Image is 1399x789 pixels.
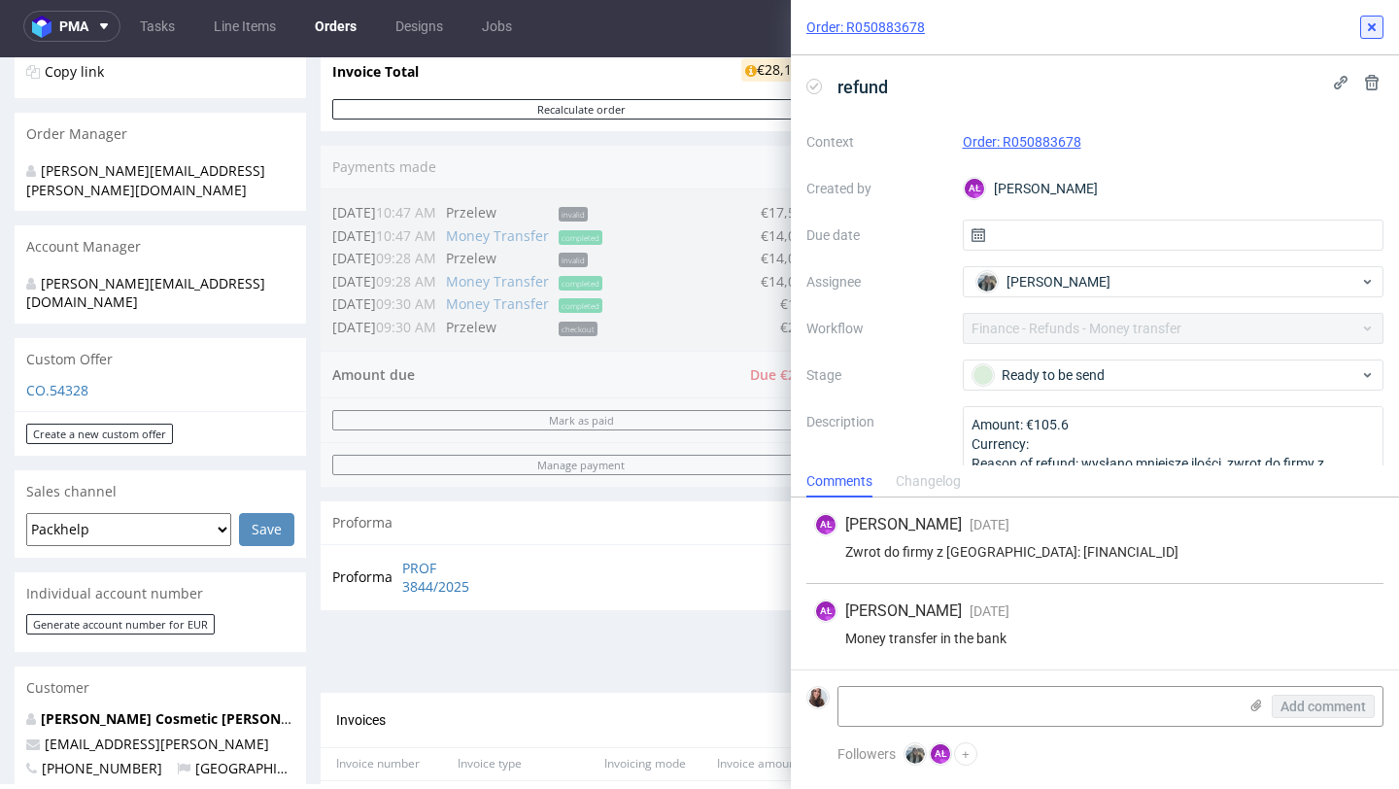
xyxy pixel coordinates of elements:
[845,600,962,622] span: [PERSON_NAME]
[909,338,974,383] div: proforma
[959,699,1007,715] span: Payment
[45,5,104,23] a: Copy link
[15,515,306,558] div: Individual account number
[963,406,1384,499] textarea: Amount: €105.6 Currency: Reason of refund: wysłano mniejsze ilości, zwrot do firmy z Rumunii Is c...
[970,603,1009,619] span: [DATE]
[921,48,1361,62] p: Valid VAT ID
[1295,651,1369,674] button: Invoice
[202,11,288,42] a: Line Items
[23,11,120,42] button: pma
[303,11,368,42] a: Orders
[1038,699,1142,715] span: Payment reference
[1255,486,1369,509] div: Set due date
[816,601,836,621] figcaption: AŁ
[963,134,1081,150] a: Order: R050883678
[1173,699,1244,715] span: Invoice email
[806,410,947,496] label: Description
[874,306,910,326] span: Tasks
[931,744,950,764] figcaption: AŁ
[26,557,215,577] button: Generate account number for EUR
[806,270,947,293] label: Assignee
[336,699,427,715] span: Invoice number
[332,5,419,23] strong: Invoice Total
[26,366,173,387] a: Create a new custom offer
[921,196,1361,211] p: PLPOZ503003038 i PLPOZ503003034 - odbiór 13.03 [GEOGRAPHIC_DATA]
[1255,440,1369,463] div: Set due date
[26,324,88,342] a: CO.54328
[806,223,947,247] label: Due date
[604,699,686,715] span: Invoicing mode
[402,501,506,539] a: PROF 3844/2025
[15,55,306,98] div: Order Manager
[981,161,1001,177] a: KTJR
[878,578,1369,609] input: Type to create new task
[910,526,973,541] div: Completed
[15,413,306,456] div: Sales channel
[458,699,573,715] span: Invoice type
[336,655,386,670] span: Invoices
[814,544,1376,560] div: Zwrot do firmy z [GEOGRAPHIC_DATA]: [FINANCIAL_ID]
[1293,27,1367,42] p: [DATE] 09:29 am
[874,181,898,204] img: share_image_120x120.png
[1255,394,1369,418] div: Set due date
[32,16,59,38] img: logo
[1303,655,1361,670] span: Invoice
[1348,533,1367,553] figcaption: ZM
[1255,532,1369,555] div: Set due date
[921,179,1361,193] p: Tobrucki Kacper
[970,517,1009,532] span: [DATE]
[59,19,88,33] span: pma
[741,1,831,24] div: €28,171.00
[874,32,898,55] img: share_image_120x120.png
[15,168,306,211] div: Account Manager
[909,429,974,474] div: correction
[910,389,973,404] div: Completed
[909,475,1000,520] div: refund
[808,688,828,707] img: Sandra Beśka
[26,217,280,255] div: [PERSON_NAME][EMAIL_ADDRESS][DOMAIN_NAME]
[1348,488,1367,507] figcaption: ZM
[806,466,872,497] div: Comments
[909,384,974,429] div: Invoice!
[910,480,999,496] div: Ready to be send
[806,363,947,387] label: Stage
[837,746,896,762] span: Followers
[965,179,984,198] figcaption: AŁ
[806,177,947,200] label: Created by
[816,515,836,534] figcaption: AŁ
[963,173,1384,204] div: [PERSON_NAME]
[41,652,332,670] a: [PERSON_NAME] Cosmetic [PERSON_NAME]
[321,444,842,487] div: Proforma
[45,677,269,696] a: [EMAIL_ADDRESS][PERSON_NAME]
[830,71,896,103] span: refund
[15,281,306,324] div: Custom Offer
[921,66,1026,132] img: thumbnail_vvi.PNG
[806,130,947,154] label: Context
[909,521,986,566] div: payment link
[1320,222,1373,249] button: Send
[831,699,928,715] span: Payment deadline
[239,456,294,489] input: Save
[921,133,1361,148] a: vvi.PNG
[332,499,397,541] td: Proforma
[954,742,977,766] button: +
[921,30,1361,45] p: [PERSON_NAME]
[806,17,925,37] a: Order: R050883678
[905,744,925,764] img: Zeniuk Magdalena
[128,11,187,42] a: Tasks
[26,104,280,142] div: [PERSON_NAME][EMAIL_ADDRESS][PERSON_NAME][DOMAIN_NAME]
[1293,175,1367,189] p: [DATE] 09:08 am
[470,11,524,42] a: Jobs
[177,702,331,720] span: [GEOGRAPHIC_DATA]
[15,609,306,652] div: Customer
[1332,308,1373,325] a: View all
[1007,272,1110,292] span: [PERSON_NAME]
[910,434,973,450] div: Completed
[332,42,831,62] button: Recalculate order
[845,514,962,535] span: [PERSON_NAME]
[806,317,947,340] label: Workflow
[1348,351,1367,370] figcaption: ZM
[814,631,1376,646] div: Money transfer in the bank
[910,343,973,359] div: Completed
[972,364,1359,386] div: Ready to be send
